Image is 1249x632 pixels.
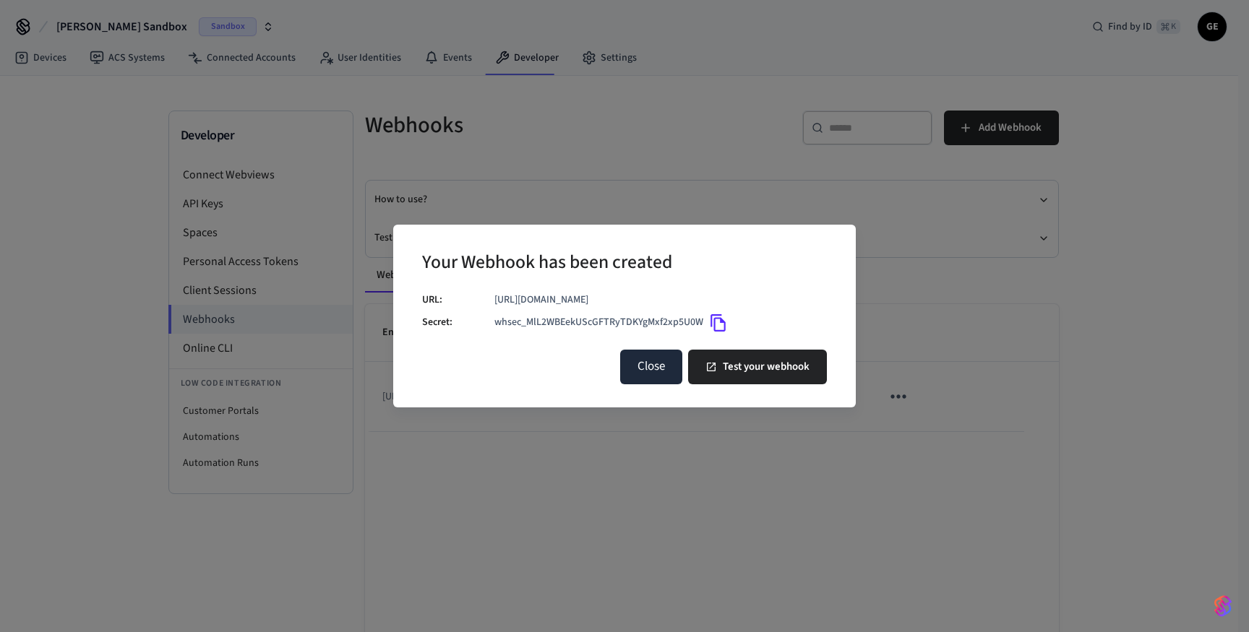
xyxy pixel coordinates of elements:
button: Copy [703,308,734,338]
button: Close [620,350,682,384]
h2: Your Webhook has been created [422,242,672,286]
img: SeamLogoGradient.69752ec5.svg [1214,594,1232,618]
p: [URL][DOMAIN_NAME] [494,293,827,308]
p: URL: [422,293,494,308]
p: Secret: [422,315,494,330]
p: whsec_MlL2WBEekUScGFTRyTDKYgMxf2xp5U0W [494,315,703,330]
button: Test your webhook [688,350,827,384]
